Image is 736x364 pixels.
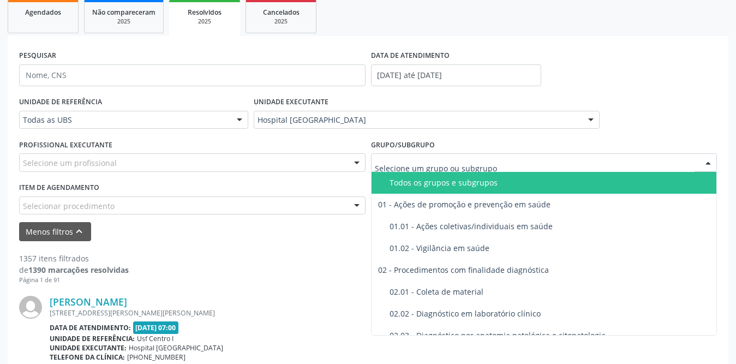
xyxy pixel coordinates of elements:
div: 01.01 - Ações coletivas/individuais em saúde [390,222,715,231]
div: 1357 itens filtrados [19,253,129,264]
span: [DATE] 07:00 [133,321,179,334]
div: 01.02 - Vigilância em saúde [390,244,715,253]
span: Cancelados [263,8,300,17]
label: PESQUISAR [19,47,56,64]
div: 02 - Procedimentos com finalidade diagnóstica [378,266,715,275]
div: de [19,264,129,276]
button: Menos filtroskeyboard_arrow_up [19,222,91,241]
div: 01 - Ações de promoção e prevenção em saúde [378,200,715,209]
b: Unidade de referência: [50,334,135,343]
label: UNIDADE DE REFERÊNCIA [19,94,102,111]
span: Hospital [GEOGRAPHIC_DATA] [129,343,223,353]
span: Resolvidos [188,8,222,17]
div: 02.01 - Coleta de material [390,288,715,296]
span: Não compareceram [92,8,155,17]
div: [STREET_ADDRESS][PERSON_NAME][PERSON_NAME] [50,308,717,318]
span: Agendados [25,8,61,17]
div: 2025 [254,17,308,26]
div: Página 1 de 91 [19,276,129,285]
div: 2025 [92,17,155,26]
label: Grupo/Subgrupo [371,136,435,153]
span: Selecione um profissional [23,157,117,169]
span: Selecionar procedimento [23,200,115,212]
div: 02.02 - Diagnóstico em laboratório clínico [390,309,715,318]
i: keyboard_arrow_up [73,225,85,237]
input: Selecione um grupo ou subgrupo [375,157,695,179]
label: PROFISSIONAL EXECUTANTE [19,136,112,153]
b: Data de atendimento: [50,323,131,332]
strong: 1390 marcações resolvidas [28,265,129,275]
label: UNIDADE EXECUTANTE [254,94,328,111]
label: DATA DE ATENDIMENTO [371,47,450,64]
div: 02.03 - Diagnóstico por anatomia patológica e citopatologia [390,331,715,340]
b: Telefone da clínica: [50,353,125,362]
input: Selecione um intervalo [371,64,541,86]
span: [PHONE_NUMBER] [127,353,186,362]
a: [PERSON_NAME] [50,296,127,308]
img: img [19,296,42,319]
input: Nome, CNS [19,64,366,86]
b: Unidade executante: [50,343,127,353]
span: Usf Centro I [137,334,173,343]
span: Todas as UBS [23,115,226,126]
div: Todos os grupos e subgrupos [390,178,715,187]
span: Hospital [GEOGRAPHIC_DATA] [258,115,578,126]
div: 2025 [177,17,232,26]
